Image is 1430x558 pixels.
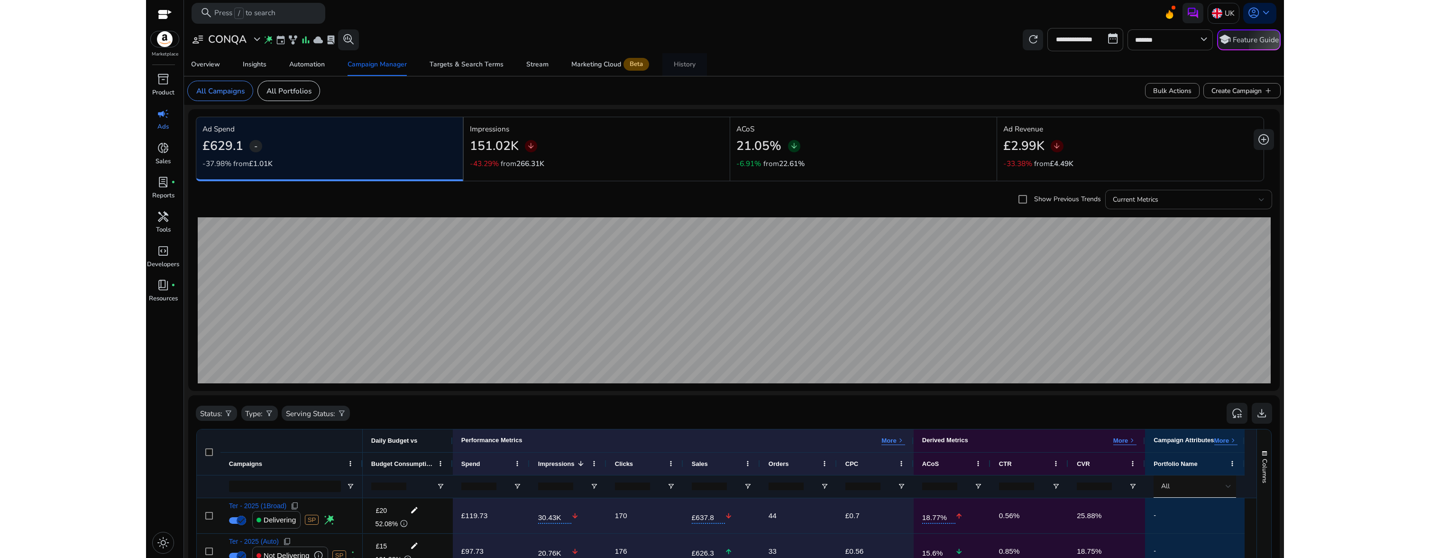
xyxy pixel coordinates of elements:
p: Reports [152,191,174,201]
button: Open Filter Menu [590,483,598,490]
img: amazon.svg [151,31,179,47]
button: Bulk Actions [1145,83,1200,98]
p: All Portfolios [266,85,312,96]
span: add_circle [1257,133,1270,146]
span: 22.61% [779,158,805,168]
span: search_insights [342,33,355,46]
span: inventory_2 [157,73,169,85]
a: inventory_2Product [146,71,180,105]
a: book_4fiber_manual_recordResources [146,277,180,311]
div: Targets & Search Terms [430,61,504,68]
input: Campaigns Filter Input [229,481,341,492]
span: Clicks [615,460,633,467]
span: fiber_manual_record [171,283,175,288]
mat-icon: arrow_downward [725,506,732,526]
h2: 21.05% [736,139,781,154]
p: -37.98% [202,160,231,167]
p: Marketplace [152,51,178,58]
a: handymanTools [146,208,180,242]
span: Orders [769,460,789,467]
span: search [200,7,212,19]
mat-icon: edit [408,539,421,553]
button: Open Filter Menu [974,483,982,490]
p: Ads [157,122,169,132]
span: keyboard_arrow_down [1198,33,1210,46]
div: Campaign Manager [348,61,407,68]
div: Performance Metrics [461,437,522,446]
p: All Campaigns [196,85,245,96]
span: donut_small [157,142,169,154]
span: £637.8 [692,508,725,524]
div: Overview [191,61,220,68]
p: Status: [200,408,222,419]
span: Portfolio Name [1154,460,1197,467]
h2: £629.1 [202,139,243,154]
p: Ad Spend [202,123,456,134]
span: Ter - 2025 (1Broad) [229,502,286,509]
span: reset_settings [1231,407,1243,419]
mat-icon: arrow_upward [955,506,962,526]
span: book_4 [157,279,169,291]
p: UK [1225,5,1235,21]
button: Open Filter Menu [1052,483,1060,490]
div: Insights [243,61,266,68]
button: Open Filter Menu [667,483,675,490]
span: SP [305,515,319,525]
span: keyboard_arrow_right [1128,437,1137,445]
p: 44 [769,506,777,525]
a: campaignAds [146,105,180,139]
p: Serving Status: [286,408,335,419]
p: -6.91% [736,160,761,167]
p: 25.88% [1077,506,1101,525]
span: / [234,8,243,19]
p: -33.38% [1003,160,1032,167]
p: Developers [147,260,179,270]
p: 0.56% [999,506,1020,525]
button: Create Campaignadd [1203,83,1280,98]
h2: 151.02K [470,139,519,154]
span: add [1264,87,1273,95]
p: More [881,437,897,445]
img: uk.svg [1212,8,1222,19]
span: Beta [623,58,649,71]
span: - [1154,506,1236,525]
span: 30.43K [538,508,571,524]
span: Current Metrics [1113,195,1158,204]
span: campaign [157,108,169,120]
p: Feature Guide [1233,35,1279,45]
button: search_insights [338,29,359,50]
span: lab_profile [326,35,336,45]
span: filter_alt [265,409,274,418]
p: Ad Revenue [1003,123,1257,134]
button: Open Filter Menu [821,483,828,490]
button: reset_settings [1227,403,1247,424]
p: Impressions [470,123,724,134]
span: download [1256,407,1268,419]
p: Product [152,88,174,98]
span: content_copy [283,538,292,546]
div: Automation [289,61,325,68]
mat-icon: edit [408,503,421,518]
span: lab_profile [157,176,169,188]
div: Campaign Attributes [1154,437,1214,446]
button: Open Filter Menu [1129,483,1137,490]
span: - [254,140,257,152]
button: Open Filter Menu [513,483,521,490]
span: CTR [999,460,1012,467]
span: family_history [288,35,298,45]
div: Marketing Cloud [571,60,651,69]
span: CPC [845,460,858,467]
a: lab_profilefiber_manual_recordReports [146,174,180,208]
span: bar_chart [301,35,311,45]
p: from [233,158,273,169]
span: All [1161,482,1170,491]
p: More [1214,437,1229,445]
span: Budget Consumption [371,460,434,467]
span: handyman [157,211,169,223]
span: light_mode [157,537,169,549]
h2: £2.99K [1003,139,1045,154]
span: event [275,35,286,45]
h3: CONQA [208,33,247,46]
p: Resources [149,294,178,304]
span: account_circle [1247,7,1260,19]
